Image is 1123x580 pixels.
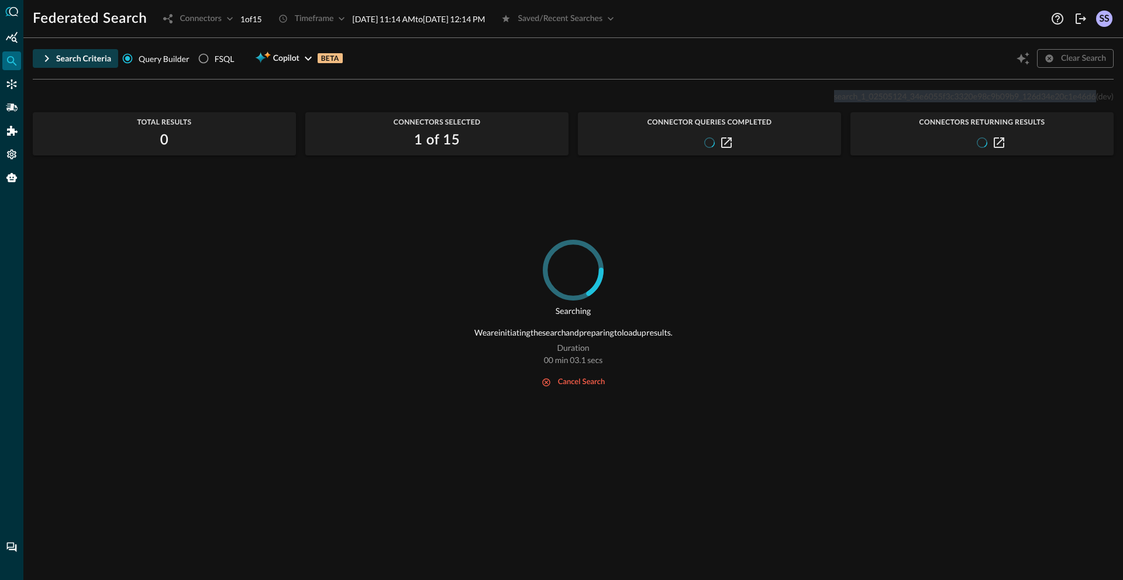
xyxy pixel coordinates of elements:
[1096,91,1114,101] span: (dev)
[544,354,603,366] p: 00 min 03.1 secs
[33,9,147,28] h1: Federated Search
[614,326,622,339] p: to
[637,326,646,339] p: up
[1072,9,1090,28] button: Logout
[240,13,262,25] p: 1 of 15
[646,326,673,339] p: results.
[318,53,343,63] p: BETA
[139,53,190,65] span: Query Builder
[558,376,605,389] div: cancel search
[2,28,21,47] div: Summary Insights
[578,118,841,126] span: Connector Queries Completed
[487,326,498,339] p: are
[542,326,566,339] p: search
[2,98,21,117] div: Pipelines
[215,53,235,65] div: FSQL
[556,305,591,317] p: Searching
[1096,11,1112,27] div: SS
[566,326,579,339] p: and
[56,51,111,66] div: Search Criteria
[834,91,1096,101] span: search_1_02505124_34e6055f3c3320e98c9b09b9_126d34e20c1e46d6
[273,51,299,66] span: Copilot
[352,13,485,25] p: [DATE] 11:14 AM to [DATE] 12:14 PM
[414,131,460,150] h2: 1 of 15
[850,118,1114,126] span: Connectors Returning Results
[2,75,21,94] div: Connectors
[33,118,296,126] span: Total Results
[557,341,589,354] p: Duration
[2,538,21,557] div: Chat
[305,118,569,126] span: Connectors Selected
[2,51,21,70] div: Federated Search
[579,326,614,339] p: preparing
[3,122,22,140] div: Addons
[535,375,612,389] button: cancel search
[160,131,168,150] h2: 0
[248,49,349,68] button: CopilotBETA
[622,326,637,339] p: load
[33,49,118,68] button: Search Criteria
[2,145,21,164] div: Settings
[531,326,542,339] p: the
[1048,9,1067,28] button: Help
[2,168,21,187] div: Query Agent
[498,326,531,339] p: initiating
[474,326,487,339] p: We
